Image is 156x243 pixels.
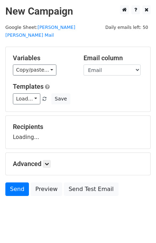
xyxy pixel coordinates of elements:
[103,24,151,31] span: Daily emails left: 50
[13,123,143,131] h5: Recipients
[13,123,143,141] div: Loading...
[5,25,75,38] small: Google Sheet:
[13,160,143,168] h5: Advanced
[5,182,29,196] a: Send
[84,54,144,62] h5: Email column
[64,182,118,196] a: Send Test Email
[51,93,70,104] button: Save
[5,25,75,38] a: [PERSON_NAME] [PERSON_NAME] Mail
[13,93,40,104] a: Load...
[5,5,151,17] h2: New Campaign
[13,54,73,62] h5: Variables
[13,83,44,90] a: Templates
[13,64,56,76] a: Copy/paste...
[31,182,62,196] a: Preview
[103,25,151,30] a: Daily emails left: 50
